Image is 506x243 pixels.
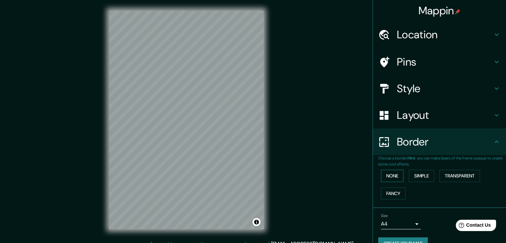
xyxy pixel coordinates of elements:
[373,102,506,128] div: Layout
[408,155,415,161] b: Hint
[373,128,506,155] div: Border
[409,170,434,182] button: Simple
[373,49,506,75] div: Pins
[419,4,461,17] h4: Mappin
[447,217,499,236] iframe: Help widget launcher
[397,82,493,95] h4: Style
[397,135,493,148] h4: Border
[455,9,460,14] img: pin-icon.png
[381,213,388,219] label: Size
[109,11,264,229] canvas: Map
[381,219,421,229] div: A4
[439,170,480,182] button: Transparent
[381,170,404,182] button: None
[373,75,506,102] div: Style
[373,21,506,48] div: Location
[378,155,506,167] p: Choose a border. : you can make layers of the frame opaque to create some cool effects.
[397,109,493,122] h4: Layout
[253,218,260,226] button: Toggle attribution
[397,28,493,41] h4: Location
[397,55,493,69] h4: Pins
[381,187,406,200] button: Fancy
